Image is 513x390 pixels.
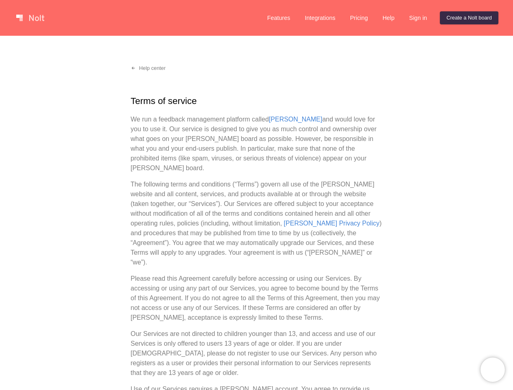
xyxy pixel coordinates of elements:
p: We run a feedback management platform called and would love for you to use it. Our service is des... [131,115,383,173]
a: [PERSON_NAME] Privacy Policy [284,220,380,227]
p: Our Services are not directed to children younger than 13, and access and use of our Services is ... [131,329,383,378]
a: Help [376,11,401,24]
a: Sign in [403,11,433,24]
p: Please read this Agreement carefully before accessing or using our Services. By accessing or usin... [131,274,383,323]
a: Features [261,11,297,24]
h1: Terms of service [131,94,383,108]
a: Pricing [344,11,374,24]
iframe: Chatra live chat [481,357,505,382]
a: Integrations [298,11,342,24]
a: Help center [124,62,172,75]
a: [PERSON_NAME] [269,116,323,123]
a: Create a Nolt board [440,11,498,24]
p: The following terms and conditions (“Terms”) govern all use of the [PERSON_NAME] website and all ... [131,180,383,267]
